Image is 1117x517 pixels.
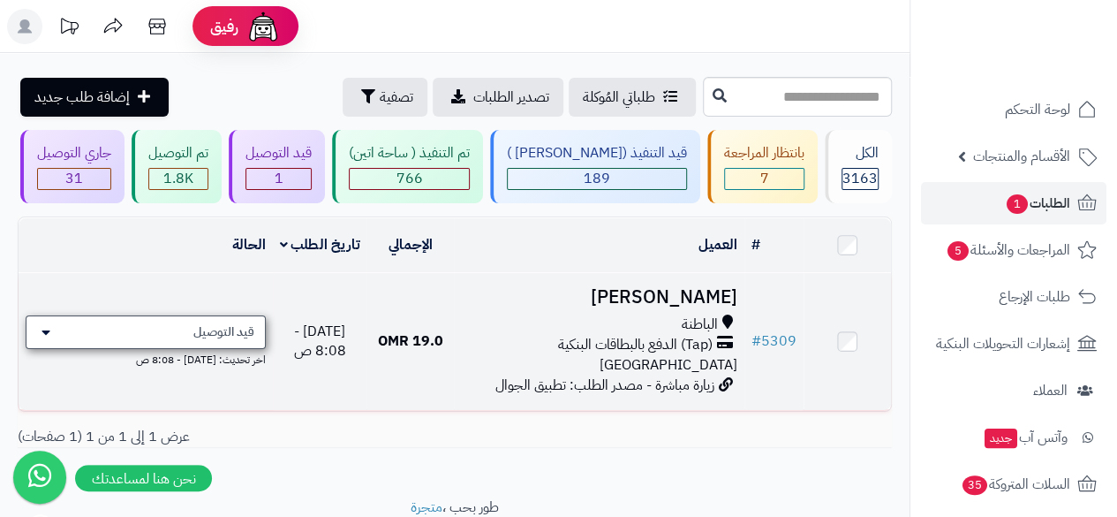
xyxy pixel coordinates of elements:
[558,335,713,355] span: (Tap) الدفع بالبطاقات البنكية
[225,130,328,203] a: قيد التوصيل 1
[473,87,549,108] span: تصدير الطلبات
[1005,97,1070,122] span: لوحة التحكم
[583,87,655,108] span: طلباتي المُوكلة
[999,285,1070,309] span: طلبات الإرجاع
[65,168,83,189] span: 31
[760,168,769,189] span: 7
[961,472,1070,497] span: السلات المتروكة
[433,78,563,117] a: تصدير الطلبات
[378,331,443,352] span: 19.0 OMR
[569,78,696,117] a: طلباتي المُوكلة
[37,143,111,163] div: جاري التوصيل
[698,234,737,255] a: العميل
[921,182,1106,224] a: الطلبات1
[17,130,128,203] a: جاري التوصيل 31
[245,9,281,44] img: ai-face.png
[962,475,987,495] span: 35
[1033,378,1068,403] span: العملاء
[936,331,1070,356] span: إشعارات التحويلات البنكية
[921,369,1106,412] a: العملاء
[210,16,238,37] span: رفيق
[495,375,714,396] span: زيارة مباشرة - مصدر الطلب: تطبيق الجوال
[842,168,878,189] span: 3163
[921,416,1106,459] a: وآتس آبجديد
[148,143,208,163] div: تم التوصيل
[275,168,283,189] span: 1
[921,229,1106,271] a: المراجعات والأسئلة5
[389,234,433,255] a: الإجمالي
[921,276,1106,318] a: طلبات الإرجاع
[163,168,193,189] span: 1.8K
[349,143,470,163] div: تم التنفيذ ( ساحة اتين)
[842,143,879,163] div: الكل
[946,238,1070,262] span: المراجعات والأسئلة
[232,234,266,255] a: الحالة
[584,168,610,189] span: 189
[725,169,804,189] div: 7
[350,169,469,189] div: 766
[4,427,455,447] div: عرض 1 إلى 1 من 1 (1 صفحات)
[343,78,427,117] button: تصفية
[294,321,346,362] span: [DATE] - 8:08 ص
[983,425,1068,450] span: وآتس آب
[34,87,130,108] span: إضافة طلب جديد
[985,429,1017,448] span: جديد
[396,168,423,189] span: 766
[973,144,1070,169] span: الأقسام والمنتجات
[751,331,761,352] span: #
[38,169,110,189] div: 31
[149,169,208,189] div: 1762
[921,463,1106,506] a: السلات المتروكة35
[380,87,413,108] span: تصفية
[245,143,312,163] div: قيد التوصيل
[921,323,1106,365] a: إشعارات التحويلات البنكية
[947,241,969,261] span: 5
[682,315,718,335] span: الباطنة
[1007,194,1028,214] span: 1
[20,78,169,117] a: إضافة طلب جديد
[507,143,687,163] div: قيد التنفيذ ([PERSON_NAME] )
[921,88,1106,131] a: لوحة التحكم
[751,234,760,255] a: #
[461,287,737,308] h3: [PERSON_NAME]
[821,130,895,203] a: الكل3163
[487,130,704,203] a: قيد التنفيذ ([PERSON_NAME] ) 189
[751,331,796,352] a: #5309
[328,130,487,203] a: تم التنفيذ ( ساحة اتين) 766
[26,349,266,368] div: اخر تحديث: [DATE] - 8:08 ص
[724,143,804,163] div: بانتظار المراجعة
[280,234,360,255] a: تاريخ الطلب
[246,169,311,189] div: 1
[704,130,821,203] a: بانتظار المراجعة 7
[128,130,225,203] a: تم التوصيل 1.8K
[508,169,686,189] div: 189
[600,354,737,376] span: [GEOGRAPHIC_DATA]
[997,48,1100,85] img: logo-2.png
[193,323,254,341] span: قيد التوصيل
[1005,191,1070,216] span: الطلبات
[47,9,91,49] a: تحديثات المنصة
